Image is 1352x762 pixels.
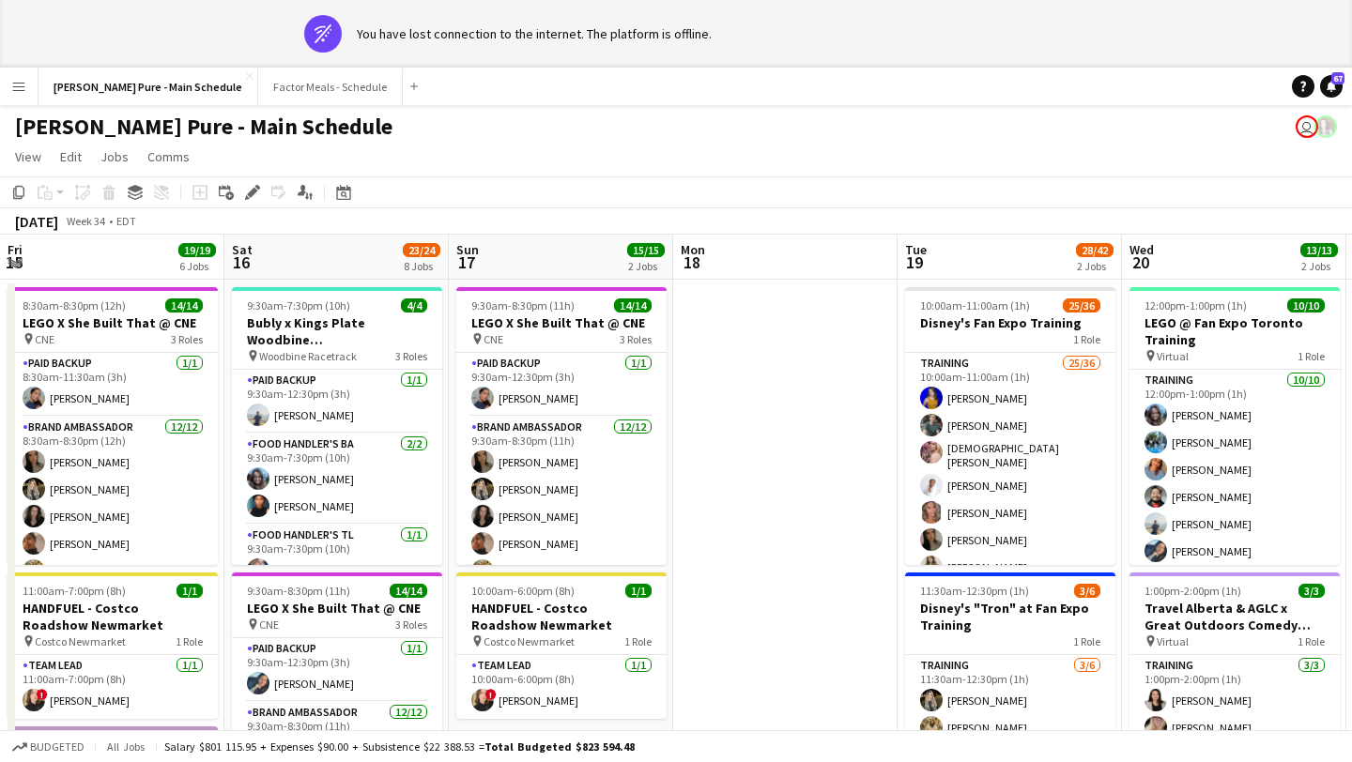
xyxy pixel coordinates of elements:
app-job-card: 12:00pm-1:00pm (1h)10/10LEGO @ Fan Expo Toronto Training Virtual1 RoleTraining10/1012:00pm-1:00pm... [1129,287,1340,565]
span: Fri [8,241,23,258]
app-user-avatar: Leticia Fayzano [1296,115,1318,138]
h3: Travel Alberta & AGLC x Great Outdoors Comedy Festival Training [1129,600,1340,633]
span: 16 [229,251,253,273]
h3: LEGO @ Fan Expo Toronto Training [1129,314,1340,348]
app-card-role: Paid Backup1/19:30am-12:30pm (3h)[PERSON_NAME] [456,353,667,417]
span: 3 Roles [395,349,427,363]
span: CNE [484,332,503,346]
span: 28/42 [1076,243,1114,257]
span: 11:00am-7:00pm (8h) [23,584,126,598]
div: 10:00am-11:00am (1h)25/36Disney's Fan Expo Training1 RoleTraining25/3610:00am-11:00am (1h)[PERSON... [905,287,1115,565]
span: Tue [905,241,927,258]
span: CNE [35,332,54,346]
span: 10/10 [1287,298,1325,312]
span: All jobs [103,739,148,754]
h3: HANDFUEL - Costco Roadshow Newmarket [8,600,218,633]
span: 9:30am-8:30pm (11h) [247,584,350,598]
app-job-card: 8:30am-8:30pm (12h)14/14LEGO X She Built That @ CNE CNE3 RolesPaid Backup1/18:30am-11:30am (3h)[P... [8,287,218,565]
span: Week 34 [62,214,109,228]
span: 67 [1331,72,1344,84]
span: 3 Roles [620,332,652,346]
span: 23/24 [403,243,440,257]
span: 3 Roles [171,332,203,346]
h3: HANDFUEL - Costco Roadshow Newmarket [456,600,667,633]
h3: Disney's "Tron" at Fan Expo Training [905,600,1115,633]
span: View [15,148,41,165]
app-card-role: Paid Backup1/19:30am-12:30pm (3h)[PERSON_NAME] [232,370,442,434]
span: 18 [678,251,705,273]
app-job-card: 9:30am-7:30pm (10h)4/4Bubly x Kings Plate Woodbine [GEOGRAPHIC_DATA] Woodbine Racetrack3 RolesPai... [232,287,442,565]
span: Wed [1129,241,1154,258]
span: 14/14 [390,584,427,598]
span: Sat [232,241,253,258]
span: 3 Roles [395,617,427,632]
a: Comms [140,145,197,169]
div: 8 Jobs [404,259,439,273]
span: 15 [5,251,23,273]
span: 1 Role [1073,332,1100,346]
span: 4/4 [401,298,427,312]
span: Virtual [1157,634,1189,648]
span: Comms [147,148,190,165]
app-user-avatar: Ashleigh Rains [1314,115,1337,138]
app-job-card: 10:00am-6:00pm (8h)1/1HANDFUEL - Costco Roadshow Newmarket Costco Newmarket1 RoleTeam Lead1/110:0... [456,572,667,719]
span: 14/14 [614,298,652,312]
app-card-role: Team Lead1/110:00am-6:00pm (8h)![PERSON_NAME] [456,655,667,719]
span: 1/1 [177,584,203,598]
app-card-role: Paid Backup1/18:30am-11:30am (3h)[PERSON_NAME] [8,353,218,417]
span: 11:30am-12:30pm (1h) [920,584,1029,598]
span: 1 Role [176,634,203,648]
span: 1/1 [625,584,652,598]
span: 10:00am-6:00pm (8h) [471,584,575,598]
h1: [PERSON_NAME] Pure - Main Schedule [15,113,392,141]
span: 1:00pm-2:00pm (1h) [1145,584,1241,598]
span: 9:30am-7:30pm (10h) [247,298,350,312]
span: 19 [902,251,927,273]
a: Edit [53,145,89,169]
span: Jobs [100,148,129,165]
button: Budgeted [9,737,87,757]
span: 1 Role [624,634,652,648]
app-card-role: Paid Backup1/19:30am-12:30pm (3h)[PERSON_NAME] [232,638,442,702]
app-card-role: Team Lead1/111:00am-7:00pm (8h)![PERSON_NAME] [8,655,218,719]
span: 10:00am-11:00am (1h) [920,298,1030,312]
span: Total Budgeted $823 594.48 [484,739,635,754]
span: 1 Role [1073,634,1100,648]
span: Mon [681,241,705,258]
span: Sun [456,241,479,258]
span: 13/13 [1300,243,1338,257]
span: Budgeted [30,740,84,754]
span: 1 Role [1298,634,1325,648]
div: Salary $801 115.95 + Expenses $90.00 + Subsistence $22 388.53 = [164,739,635,754]
span: 15/15 [627,243,665,257]
span: 3/3 [1298,584,1325,598]
h3: LEGO X She Built That @ CNE [456,314,667,331]
button: Factor Meals - Schedule [258,69,403,105]
span: CNE [259,617,279,632]
a: View [8,145,49,169]
h3: LEGO X She Built That @ CNE [232,600,442,617]
h3: LEGO X She Built That @ CNE [8,314,218,331]
div: You have lost connection to the internet. The platform is offline. [357,25,712,42]
a: 67 [1320,75,1343,98]
span: 9:30am-8:30pm (11h) [471,298,575,312]
a: Jobs [93,145,136,169]
app-job-card: 9:30am-8:30pm (11h)14/14LEGO X She Built That @ CNE CNE3 RolesPaid Backup1/19:30am-12:30pm (3h)[P... [456,287,667,565]
span: Costco Newmarket [484,634,575,648]
span: 3/6 [1074,584,1100,598]
app-card-role: Food Handler's BA2/29:30am-7:30pm (10h)[PERSON_NAME][PERSON_NAME] [232,434,442,525]
span: 1 Role [1298,349,1325,363]
span: 25/36 [1063,298,1100,312]
span: 8:30am-8:30pm (12h) [23,298,126,312]
app-job-card: 11:00am-7:00pm (8h)1/1HANDFUEL - Costco Roadshow Newmarket Costco Newmarket1 RoleTeam Lead1/111:0... [8,572,218,719]
span: Virtual [1157,349,1189,363]
span: 12:00pm-1:00pm (1h) [1145,298,1247,312]
button: [PERSON_NAME] Pure - Main Schedule [38,69,258,105]
span: 17 [453,251,479,273]
span: Costco Newmarket [35,634,126,648]
h3: Bubly x Kings Plate Woodbine [GEOGRAPHIC_DATA] [232,314,442,348]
